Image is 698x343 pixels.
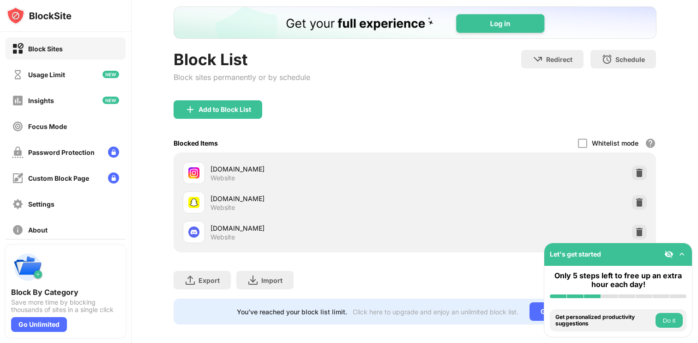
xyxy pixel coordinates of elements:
div: Let's get started [550,250,601,258]
img: favicons [188,167,199,178]
div: Only 5 steps left to free up an extra hour each day! [550,271,686,289]
div: Usage Limit [28,71,65,79]
div: Focus Mode [28,122,67,130]
div: Insights [28,97,54,104]
img: lock-menu.svg [108,172,119,184]
div: Block List [174,50,310,69]
img: about-off.svg [12,224,24,236]
img: settings-off.svg [12,198,24,210]
img: lock-menu.svg [108,147,119,158]
img: insights-off.svg [12,95,24,106]
img: push-categories.svg [11,251,44,284]
div: Block sites permanently or by schedule [174,73,310,82]
div: Whitelist mode [592,139,638,147]
img: new-icon.svg [102,97,119,104]
div: Settings [28,200,54,208]
div: Password Protection [28,148,95,156]
img: password-protection-off.svg [12,147,24,158]
img: customize-block-page-off.svg [12,172,24,184]
div: Block Sites [28,45,63,53]
img: favicons [188,197,199,208]
div: [DOMAIN_NAME] [211,223,415,233]
div: Block By Category [11,288,120,297]
img: omni-setup-toggle.svg [677,250,686,259]
div: Go Unlimited [11,317,67,332]
div: Import [261,276,283,284]
img: block-on.svg [12,43,24,55]
div: Click here to upgrade and enjoy an unlimited block list. [353,308,518,316]
div: [DOMAIN_NAME] [211,194,415,203]
button: Do it [656,313,683,328]
img: new-icon.svg [102,71,119,78]
div: Website [211,233,235,241]
iframe: Banner [174,6,656,39]
div: Go Unlimited [530,302,593,321]
div: Get personalized productivity suggestions [555,314,653,327]
div: Custom Block Page [28,174,89,182]
div: Schedule [615,55,645,63]
div: Export [199,276,220,284]
div: [DOMAIN_NAME] [211,164,415,174]
img: favicons [188,227,199,238]
div: Add to Block List [199,106,251,113]
img: time-usage-off.svg [12,69,24,80]
img: focus-off.svg [12,121,24,132]
div: Website [211,203,235,212]
div: Redirect [546,55,572,63]
div: Website [211,174,235,182]
div: Save more time by blocking thousands of sites in a single click [11,299,120,313]
div: About [28,226,48,234]
img: eye-not-visible.svg [664,250,674,259]
div: Blocked Items [174,139,218,147]
img: logo-blocksite.svg [6,6,72,25]
div: You’ve reached your block list limit. [237,308,347,316]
